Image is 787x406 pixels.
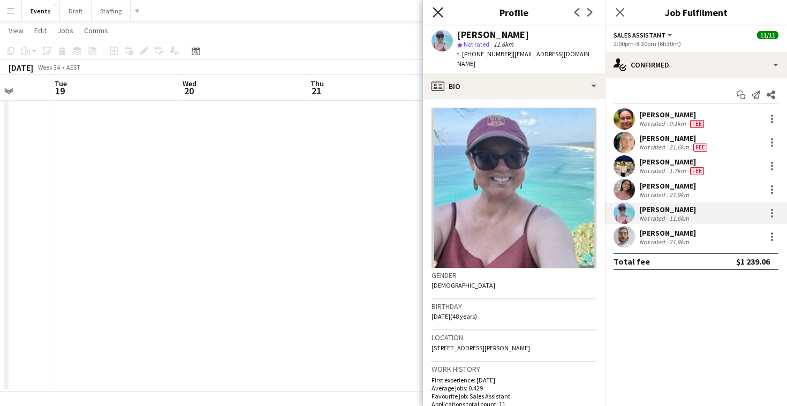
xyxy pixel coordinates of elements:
[688,167,706,175] div: Crew has different fees then in role
[432,364,596,374] h3: Work history
[30,24,51,37] a: Edit
[688,119,706,128] div: Crew has different fees then in role
[22,1,60,21] button: Events
[432,392,596,400] p: Favourite job: Sales Assistant
[457,30,529,40] div: [PERSON_NAME]
[432,281,495,289] span: [DEMOGRAPHIC_DATA]
[183,79,196,88] span: Wed
[690,120,704,128] span: Fee
[53,24,78,37] a: Jobs
[736,256,770,267] div: $1 239.06
[667,191,691,199] div: 27.9km
[639,191,667,199] div: Not rated
[311,79,324,88] span: Thu
[66,63,80,71] div: AEST
[9,62,33,73] div: [DATE]
[639,157,706,167] div: [PERSON_NAME]
[614,31,665,39] span: Sales Assistant
[667,238,691,246] div: 21.9km
[457,50,593,67] span: | [EMAIL_ADDRESS][DOMAIN_NAME]
[639,167,667,175] div: Not rated
[614,40,778,48] div: 2:00pm-8:30pm (6h30m)
[690,167,704,175] span: Fee
[639,119,667,128] div: Not rated
[309,85,324,97] span: 21
[181,85,196,97] span: 20
[667,119,688,128] div: 9.1km
[432,312,477,320] span: [DATE] (48 years)
[423,73,605,99] div: Bio
[639,214,667,222] div: Not rated
[80,24,112,37] a: Comms
[667,214,691,222] div: 11.6km
[491,40,516,48] span: 11.6km
[639,133,709,143] div: [PERSON_NAME]
[639,228,696,238] div: [PERSON_NAME]
[57,26,73,35] span: Jobs
[639,143,667,152] div: Not rated
[614,256,650,267] div: Total fee
[423,5,605,19] h3: Profile
[55,79,67,88] span: Tue
[639,181,696,191] div: [PERSON_NAME]
[605,52,787,78] div: Confirmed
[9,26,24,35] span: View
[432,108,596,268] img: Crew avatar or photo
[457,50,513,58] span: t. [PHONE_NUMBER]
[4,24,28,37] a: View
[693,144,707,152] span: Fee
[432,384,596,392] p: Average jobs: 0.429
[464,40,489,48] span: Not rated
[667,143,691,152] div: 21.6km
[432,344,530,352] span: [STREET_ADDRESS][PERSON_NAME]
[639,205,696,214] div: [PERSON_NAME]
[667,167,688,175] div: 1.7km
[92,1,131,21] button: Staffing
[614,31,674,39] button: Sales Assistant
[605,5,787,19] h3: Job Fulfilment
[691,143,709,152] div: Crew has different fees then in role
[639,238,667,246] div: Not rated
[639,110,706,119] div: [PERSON_NAME]
[432,333,596,342] h3: Location
[84,26,108,35] span: Comms
[757,31,778,39] span: 11/11
[432,376,596,384] p: First experience: [DATE]
[60,1,92,21] button: Draft
[53,85,67,97] span: 19
[35,63,62,71] span: Week 34
[432,302,596,311] h3: Birthday
[34,26,47,35] span: Edit
[432,270,596,280] h3: Gender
